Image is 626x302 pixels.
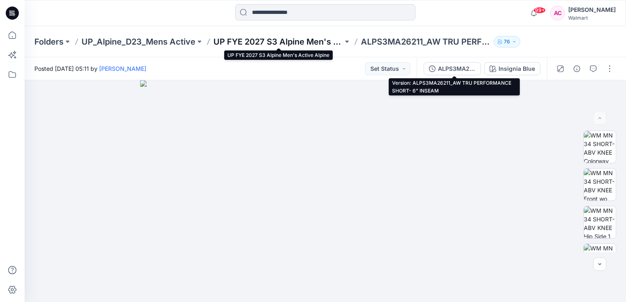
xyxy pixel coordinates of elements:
[34,64,146,73] span: Posted [DATE] 05:11 by
[504,37,510,46] p: 76
[533,7,546,14] span: 99+
[82,36,195,47] a: UP_Alpine_D23_Mens Active
[140,80,510,302] img: eyJhbGciOiJIUzI1NiIsImtpZCI6IjAiLCJzbHQiOiJzZXMiLCJ0eXAiOiJKV1QifQ.eyJkYXRhIjp7InR5cGUiOiJzdG9yYW...
[99,65,146,72] a: [PERSON_NAME]
[361,36,490,47] p: ALPS3MA26211_AW TRU PERFORMANCE SHORT- 6” INSEAM
[494,36,520,47] button: 76
[499,64,535,73] div: Insignia Blue
[570,62,583,75] button: Details
[584,131,616,163] img: WM MN 34 SHORT-ABV KNEE Colorway wo Avatar
[34,36,64,47] a: Folders
[424,62,481,75] button: ALPS3MA26211_AW TRU PERFORMANCE SHORT- 6” INSEAM
[550,6,565,20] div: AC
[213,36,343,47] a: UP FYE 2027 S3 Alpine Men's Active Alpine
[568,5,616,15] div: [PERSON_NAME]
[568,15,616,21] div: Walmart
[584,206,616,238] img: WM MN 34 SHORT-ABV KNEE Hip Side 1 wo Avatar
[438,64,476,73] div: ALPS3MA26211_AW TRU PERFORMANCE SHORT- 6” INSEAM
[584,169,616,201] img: WM MN 34 SHORT-ABV KNEE Front wo Avatar
[484,62,540,75] button: Insignia Blue
[584,244,616,276] img: WM MN 34 SHORT-ABV KNEE Back wo Avatar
